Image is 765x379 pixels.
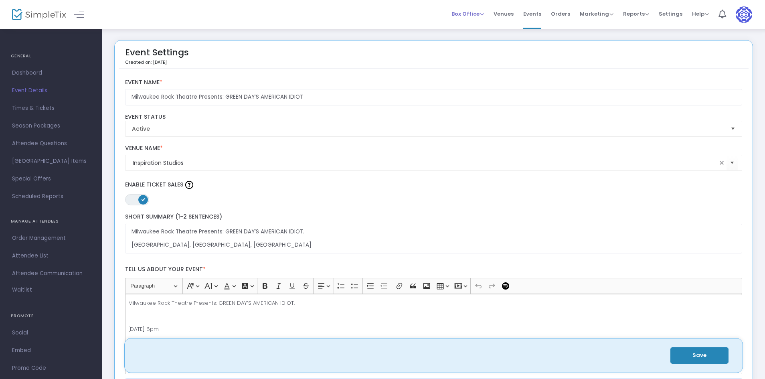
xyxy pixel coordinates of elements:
[121,261,746,278] label: Tell us about your event
[125,294,743,374] div: Rich Text Editor, main
[12,156,90,166] span: [GEOGRAPHIC_DATA] Items
[130,281,172,291] span: Paragraph
[12,286,32,294] span: Waitlist
[12,363,90,373] span: Promo Code
[11,308,91,324] h4: PROMOTE
[132,125,725,133] span: Active
[125,179,743,191] label: Enable Ticket Sales
[12,85,90,96] span: Event Details
[12,121,90,131] span: Season Packages
[133,159,717,167] input: Select Venue
[127,280,181,292] button: Paragraph
[11,48,91,64] h4: GENERAL
[141,197,145,201] span: ON
[451,10,484,18] span: Box Office
[185,181,193,189] img: question-mark
[125,213,222,221] span: Short Summary (1-2 Sentences)
[717,158,727,168] span: clear
[125,45,189,68] div: Event Settings
[12,138,90,149] span: Attendee Questions
[692,10,709,18] span: Help
[494,4,514,24] span: Venues
[727,155,738,171] button: Select
[125,145,743,152] label: Venue Name
[523,4,541,24] span: Events
[580,10,613,18] span: Marketing
[125,278,743,294] div: Editor toolbar
[623,10,649,18] span: Reports
[12,191,90,202] span: Scheduled Reports
[12,345,90,356] span: Embed
[12,68,90,78] span: Dashboard
[659,4,682,24] span: Settings
[12,174,90,184] span: Special Offers
[125,59,189,66] p: Created on: [DATE]
[12,268,90,279] span: Attendee Communication
[551,4,570,24] span: Orders
[12,103,90,113] span: Times & Tickets
[11,213,91,229] h4: MANAGE ATTENDEES
[727,121,739,136] button: Select
[12,251,90,261] span: Attendee List
[125,79,743,86] label: Event Name
[128,325,739,333] p: [DATE] 6pm
[12,328,90,338] span: Social
[125,113,743,121] label: Event Status
[128,299,739,307] p: Milwaukee Rock Theatre Presents: GREEN DAY’S AMERICAN IDIOT.
[12,233,90,243] span: Order Management
[125,89,743,105] input: Enter Event Name
[670,347,729,364] button: Save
